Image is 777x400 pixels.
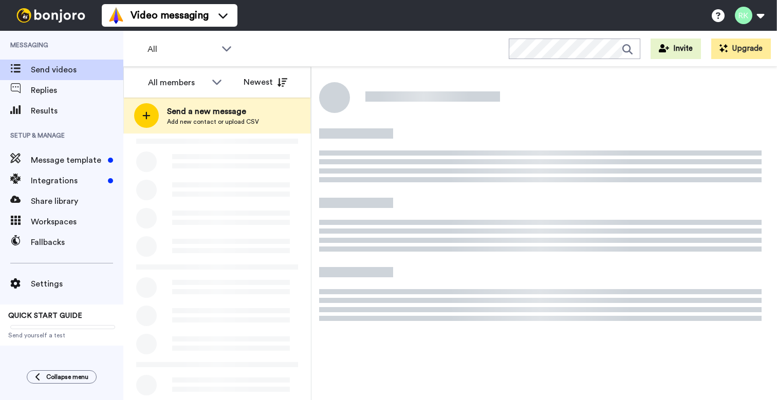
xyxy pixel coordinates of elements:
span: Share library [31,195,123,207]
span: Send yourself a test [8,331,115,339]
span: Settings [31,278,123,290]
img: vm-color.svg [108,7,124,24]
div: All members [148,77,207,89]
span: Replies [31,84,123,97]
span: Fallbacks [31,236,123,249]
span: Integrations [31,175,104,187]
span: Message template [31,154,104,166]
span: Video messaging [131,8,209,23]
img: bj-logo-header-white.svg [12,8,89,23]
span: Workspaces [31,216,123,228]
span: Collapse menu [46,373,88,381]
span: All [147,43,216,55]
span: Send videos [31,64,123,76]
span: QUICK START GUIDE [8,312,82,319]
button: Newest [236,72,295,92]
span: Add new contact or upload CSV [167,118,259,126]
span: Send a new message [167,105,259,118]
button: Upgrade [711,39,771,59]
button: Collapse menu [27,370,97,384]
span: Results [31,105,123,117]
button: Invite [651,39,701,59]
